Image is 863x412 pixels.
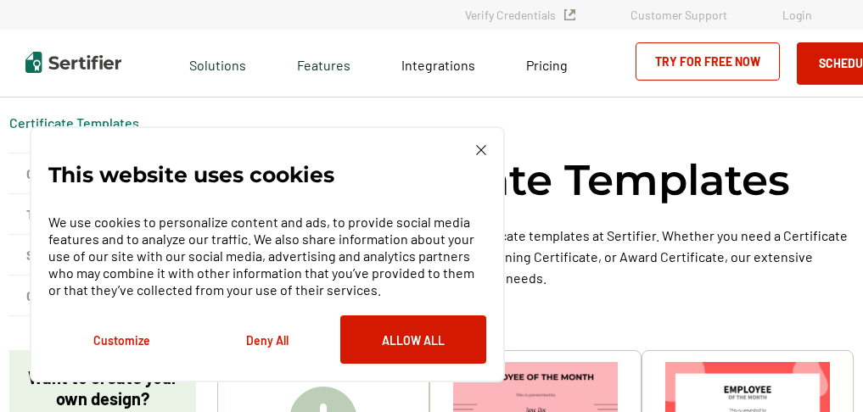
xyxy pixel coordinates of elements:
button: Color [9,276,196,316]
p: Explore a wide selection of customizable certificate templates at Sertifier. Whether you need a C... [217,225,854,288]
span: Certificate Templates [9,114,139,131]
a: Verify Credentials [465,8,575,22]
button: Theme [9,194,196,235]
span: Solutions [189,53,246,74]
span: Pricing [526,57,568,73]
button: Style [9,235,196,276]
button: Category [9,153,196,194]
button: Deny All [194,315,340,364]
p: Want to create your own design? [26,367,179,409]
p: We use cookies to personalize content and ads, to provide social media features and to analyze ou... [48,214,486,298]
a: Certificate Templates [9,114,139,131]
a: Customer Support [630,8,727,22]
a: Login [782,8,812,22]
img: Cookie Popup Close [476,145,486,155]
a: Try for Free Now [636,42,780,81]
button: Customize [48,315,194,364]
span: Features [297,53,350,74]
button: Allow All [340,315,486,364]
p: This website uses cookies [48,166,334,183]
a: Integrations [401,53,475,74]
a: Pricing [526,53,568,74]
img: Verified [564,9,575,20]
span: Integrations [401,57,475,73]
img: Sertifier | Digital Credentialing Platform [25,52,121,73]
div: Breadcrumb [9,114,139,131]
